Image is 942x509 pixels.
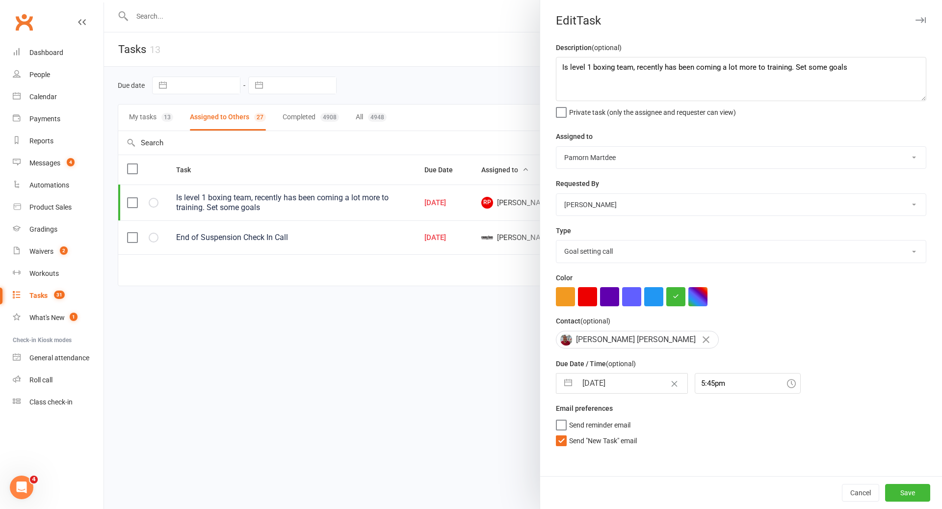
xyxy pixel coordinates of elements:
[580,317,610,325] small: (optional)
[12,10,36,34] a: Clubworx
[13,285,104,307] a: Tasks 31
[13,152,104,174] a: Messages 4
[29,203,72,211] div: Product Sales
[556,272,573,283] label: Color
[556,42,622,53] label: Description
[556,403,613,414] label: Email preferences
[13,196,104,218] a: Product Sales
[556,331,719,348] div: [PERSON_NAME] [PERSON_NAME]
[70,313,78,321] span: 1
[10,476,33,499] iframe: Intercom live chat
[29,225,57,233] div: Gradings
[29,314,65,321] div: What's New
[29,49,63,56] div: Dashboard
[29,137,53,145] div: Reports
[666,374,683,393] button: Clear Date
[67,158,75,166] span: 4
[29,292,48,299] div: Tasks
[29,376,52,384] div: Roll call
[13,108,104,130] a: Payments
[29,354,89,362] div: General attendance
[540,14,942,27] div: Edit Task
[13,130,104,152] a: Reports
[569,418,630,429] span: Send reminder email
[13,64,104,86] a: People
[29,398,73,406] div: Class check-in
[560,334,572,346] img: Marco Aurelio Silva Vicente
[569,105,736,116] span: Private task (only the assignee and requester can view)
[556,358,636,369] label: Due Date / Time
[29,247,53,255] div: Waivers
[569,433,637,445] span: Send "New Task" email
[556,225,571,236] label: Type
[29,93,57,101] div: Calendar
[29,269,59,277] div: Workouts
[556,178,599,189] label: Requested By
[606,360,636,368] small: (optional)
[13,218,104,241] a: Gradings
[54,291,65,299] span: 31
[29,115,60,123] div: Payments
[13,86,104,108] a: Calendar
[13,369,104,391] a: Roll call
[885,484,930,502] button: Save
[556,57,926,101] textarea: Is level 1 boxing team, recently has been coming a lot more to training. Set some goals
[13,307,104,329] a: What's New1
[13,241,104,263] a: Waivers 2
[29,159,60,167] div: Messages
[29,181,69,189] div: Automations
[13,347,104,369] a: General attendance kiosk mode
[60,246,68,255] span: 2
[13,263,104,285] a: Workouts
[13,391,104,413] a: Class kiosk mode
[842,484,879,502] button: Cancel
[556,131,593,142] label: Assigned to
[30,476,38,483] span: 4
[13,174,104,196] a: Automations
[13,42,104,64] a: Dashboard
[29,71,50,79] div: People
[592,44,622,52] small: (optional)
[556,316,610,326] label: Contact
